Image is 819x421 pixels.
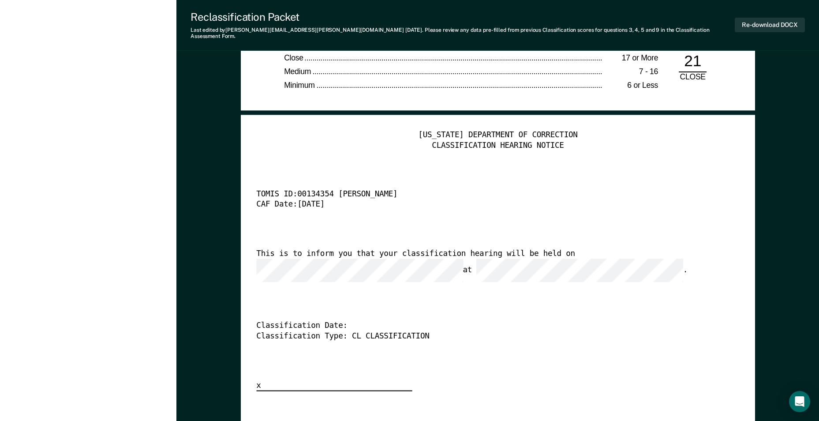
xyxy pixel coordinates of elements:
button: Re-download DOCX [735,18,805,32]
div: CLASSIFICATION HEARING NOTICE [256,141,739,151]
div: [US_STATE] DEPARTMENT OF CORRECTION [256,131,739,141]
div: Classification Type: CL CLASSIFICATION [256,331,715,342]
div: x [256,380,412,391]
div: 17 or More [602,53,658,63]
div: This is to inform you that your classification hearing will be held on at . [256,249,715,282]
div: CLOSE [672,72,713,83]
div: Reclassification Packet [191,11,735,23]
div: Open Intercom Messenger [789,391,810,412]
div: CAF Date: [DATE] [256,200,715,210]
span: Medium [284,67,313,76]
span: Minimum [284,81,316,90]
div: 6 or Less [602,81,658,91]
span: [DATE] [405,27,422,33]
span: Close [284,53,305,62]
div: TOMIS ID: 00134354 [PERSON_NAME] [256,190,715,200]
div: 21 [679,52,707,73]
div: Last edited by [PERSON_NAME][EMAIL_ADDRESS][PERSON_NAME][DOMAIN_NAME] . Please review any data pr... [191,27,735,40]
div: 7 - 16 [602,67,658,77]
div: Classification Date: [256,321,715,331]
